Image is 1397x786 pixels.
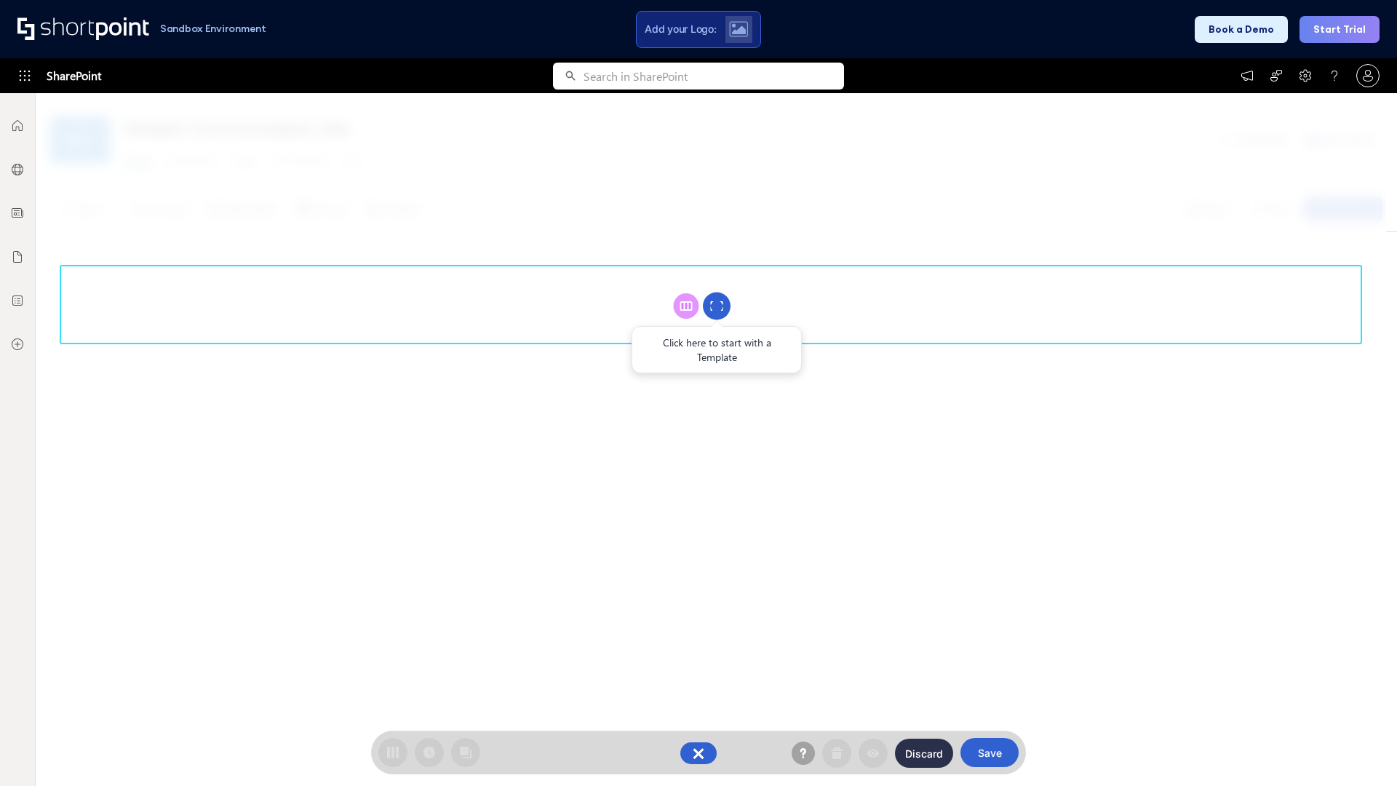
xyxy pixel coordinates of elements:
[895,739,953,768] button: Discard
[729,21,748,37] img: Upload logo
[960,738,1019,767] button: Save
[1324,716,1397,786] iframe: Chat Widget
[584,63,844,90] input: Search in SharePoint
[1300,16,1380,43] button: Start Trial
[160,25,266,33] h1: Sandbox Environment
[47,58,101,93] span: SharePoint
[645,23,716,36] span: Add your Logo:
[1195,16,1288,43] button: Book a Demo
